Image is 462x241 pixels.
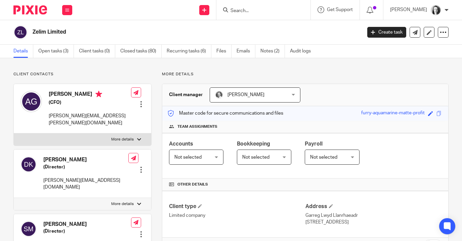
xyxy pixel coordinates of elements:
[49,113,131,126] p: [PERSON_NAME][EMAIL_ADDRESS][PERSON_NAME][DOMAIN_NAME]
[260,45,285,58] a: Notes (2)
[20,156,37,172] img: svg%3E
[13,25,28,39] img: svg%3E
[111,201,134,207] p: More details
[169,203,305,210] h4: Client type
[177,182,208,187] span: Other details
[305,141,323,147] span: Payroll
[305,219,442,226] p: [STREET_ADDRESS]
[390,6,427,13] p: [PERSON_NAME]
[230,8,290,14] input: Search
[310,155,337,160] span: Not selected
[162,72,449,77] p: More details
[430,5,441,15] img: T1JH8BBNX-UMG48CW64-d2649b4fbe26-512.png
[49,91,131,99] h4: [PERSON_NAME]
[177,124,217,129] span: Team assignments
[43,156,128,163] h4: [PERSON_NAME]
[169,212,305,219] p: Limited company
[290,45,316,58] a: Audit logs
[305,203,442,210] h4: Address
[13,45,33,58] a: Details
[43,164,128,170] h5: (Director)
[327,7,353,12] span: Get Support
[38,45,74,58] a: Open tasks (3)
[43,221,131,228] h4: [PERSON_NAME]
[305,212,442,219] p: Garreg Lwyd Llanrhaeadr
[237,141,270,147] span: Bookkeeping
[20,91,42,112] img: svg%3E
[43,177,128,191] p: [PERSON_NAME][EMAIL_ADDRESS][DOMAIN_NAME]
[111,137,134,142] p: More details
[13,5,47,14] img: Pixie
[95,91,102,97] i: Primary
[120,45,162,58] a: Closed tasks (80)
[169,91,203,98] h3: Client manager
[49,99,131,106] h5: (CFO)
[13,72,152,77] p: Client contacts
[33,29,292,36] h2: Zelim Limited
[237,45,255,58] a: Emails
[367,27,406,38] a: Create task
[167,110,283,117] p: Master code for secure communications and files
[361,110,425,117] div: furry-aquamarine-matte-profit
[43,228,131,235] h5: (Director)
[79,45,115,58] a: Client tasks (0)
[227,92,264,97] span: [PERSON_NAME]
[167,45,211,58] a: Recurring tasks (6)
[215,91,223,99] img: Rod%202%20Small.jpg
[216,45,232,58] a: Files
[242,155,269,160] span: Not selected
[20,221,37,237] img: svg%3E
[174,155,202,160] span: Not selected
[169,141,193,147] span: Accounts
